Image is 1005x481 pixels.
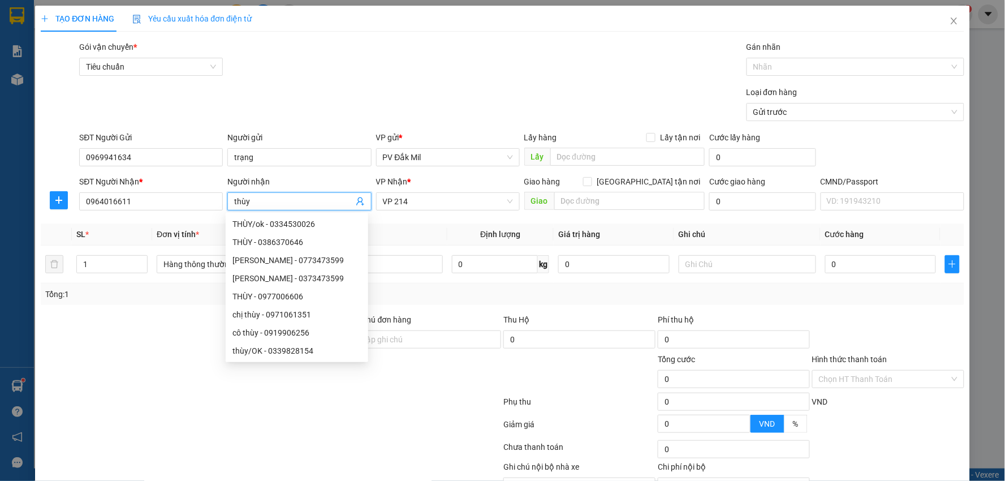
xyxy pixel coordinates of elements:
span: VP Nhận [376,177,408,186]
div: Chi phí nội bộ [658,461,810,478]
div: Người nhận [227,175,371,188]
div: chị thùy - 0971061351 [232,308,361,321]
input: Dọc đường [554,192,705,210]
div: VP gửi [376,131,520,144]
span: DM09250353 [111,42,159,51]
div: THÙY HƯƠNG - 0773473599 [226,251,368,269]
div: [PERSON_NAME] - 0373473599 [232,272,361,285]
label: Loại đơn hàng [747,88,797,97]
span: plus [50,196,67,205]
span: Lấy hàng [524,133,557,142]
span: Lấy tận nơi [655,131,705,144]
button: plus [50,191,68,209]
span: user-add [356,197,365,206]
div: Người gửi [227,131,371,144]
div: CMND/Passport [821,175,964,188]
div: THÙY HƯƠNG - 0373473599 [226,269,368,287]
div: Phụ thu [502,396,657,415]
span: Đơn vị tính [157,230,199,239]
span: VND [760,419,775,428]
label: Ghi chú đơn hàng [350,315,412,324]
button: Close [938,6,970,37]
strong: CÔNG TY TNHH [GEOGRAPHIC_DATA] 214 QL13 - P.26 - Q.BÌNH THẠNH - TP HCM 1900888606 [29,18,92,61]
div: chị thùy - 0971061351 [226,306,368,324]
label: Cước giao hàng [709,177,765,186]
span: Giao hàng [524,177,560,186]
div: THÙY - 0386370646 [226,233,368,251]
span: Giá trị hàng [558,230,600,239]
span: TẠO ĐƠN HÀNG [41,14,114,23]
img: icon [132,15,141,24]
div: THÙY/ok - 0334530026 [226,215,368,233]
div: cô thùy - 0919906256 [226,324,368,342]
span: VP 214 [383,193,513,210]
div: SĐT Người Nhận [79,175,223,188]
div: thùy/OK - 0339828154 [226,342,368,360]
span: % [793,419,799,428]
div: [PERSON_NAME] - 0773473599 [232,254,361,267]
input: 0 [558,255,669,273]
div: THÙY - 0977006606 [232,290,361,303]
span: 13:17:01 [DATE] [107,51,159,59]
label: Cước lấy hàng [709,133,760,142]
span: Gửi trước [753,104,957,121]
span: Thu Hộ [503,315,529,324]
span: Định lượng [480,230,520,239]
div: Tổng: 1 [45,288,388,300]
div: cô thùy - 0919906256 [232,327,361,339]
span: Lấy [524,148,550,166]
span: Hàng thông thường [163,256,289,273]
input: Cước giao hàng [709,192,816,211]
div: THÙY/ok - 0334530026 [232,218,361,230]
span: Tiêu chuẩn [86,58,216,75]
span: Yêu cầu xuất hóa đơn điện tử [132,14,252,23]
label: Gán nhãn [747,42,781,51]
input: Dọc đường [550,148,705,166]
div: THÙY - 0977006606 [226,287,368,306]
button: plus [945,255,959,273]
span: Nơi gửi: [11,79,23,95]
span: [GEOGRAPHIC_DATA] tận nơi [592,175,705,188]
input: VD: Bàn, Ghế [305,255,443,273]
span: Tổng cước [658,355,695,364]
strong: BIÊN NHẬN GỬI HÀNG HOÁ [39,68,131,76]
span: Gói vận chuyển [79,42,137,51]
div: THÙY - 0386370646 [232,236,361,248]
input: Cước lấy hàng [709,148,816,166]
span: SL [76,230,85,239]
div: SĐT Người Gửi [79,131,223,144]
span: Nơi nhận: [87,79,105,95]
th: Ghi chú [674,224,821,246]
div: Phí thu hộ [658,313,810,330]
input: Ghi chú đơn hàng [350,330,502,349]
div: thùy/OK - 0339828154 [232,345,361,357]
label: Hình thức thanh toán [812,355,887,364]
div: Chưa thanh toán [502,441,657,461]
input: Ghi Chú [679,255,817,273]
span: Cước hàng [825,230,864,239]
span: VND [812,397,828,406]
span: plus [41,15,49,23]
span: PV Đắk Mil [38,79,66,85]
img: logo [11,25,26,54]
span: PV Đắk Mil [383,149,513,166]
span: plus [946,260,959,269]
span: close [950,16,959,25]
div: Ghi chú nội bộ nhà xe [503,461,655,478]
span: kg [538,255,549,273]
button: delete [45,255,63,273]
div: Giảm giá [502,418,657,438]
span: Giao [524,192,554,210]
